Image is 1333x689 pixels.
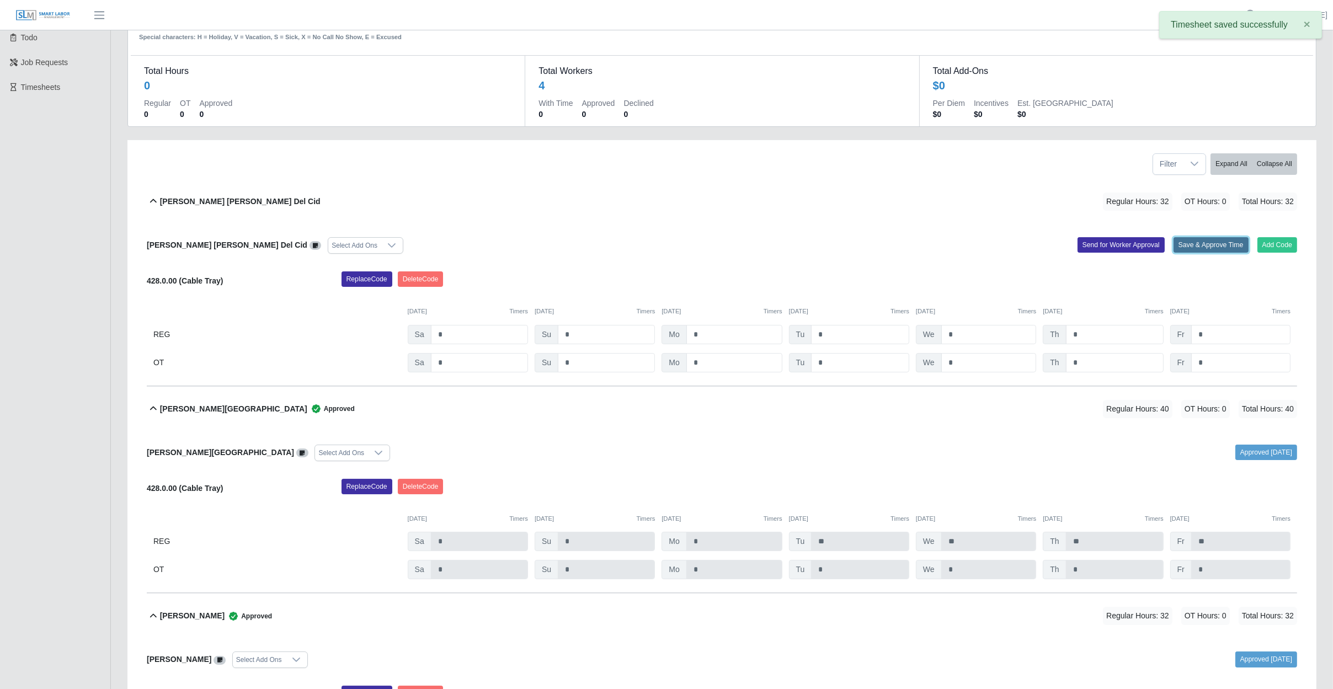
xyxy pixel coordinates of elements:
[153,560,401,579] div: OT
[1170,325,1192,344] span: Fr
[789,532,812,551] span: Tu
[1043,514,1163,524] div: [DATE]
[199,109,232,120] dd: 0
[144,98,171,109] dt: Regular
[1043,560,1066,579] span: Th
[1018,514,1037,524] button: Timers
[1103,607,1172,625] span: Regular Hours: 32
[1170,560,1192,579] span: Fr
[21,33,38,42] span: Todo
[1145,307,1164,316] button: Timers
[153,532,401,551] div: REG
[398,271,444,287] button: DeleteCode
[398,479,444,494] button: DeleteCode
[199,98,232,109] dt: Approved
[1211,153,1252,175] button: Expand All
[538,109,573,120] dd: 0
[535,325,558,344] span: Su
[933,98,965,109] dt: Per Diem
[1264,9,1327,21] a: [PERSON_NAME]
[408,560,431,579] span: Sa
[789,560,812,579] span: Tu
[535,560,558,579] span: Su
[147,594,1297,638] button: [PERSON_NAME] Approved Regular Hours: 32 OT Hours: 0 Total Hours: 32
[160,610,225,622] b: [PERSON_NAME]
[1103,193,1172,211] span: Regular Hours: 32
[662,532,686,551] span: Mo
[1043,325,1066,344] span: Th
[233,652,285,667] div: Select Add Ons
[1181,193,1230,211] span: OT Hours: 0
[1078,237,1165,253] button: Send for Worker Approval
[509,307,528,316] button: Timers
[1239,400,1297,418] span: Total Hours: 40
[1272,307,1291,316] button: Timers
[408,532,431,551] span: Sa
[1017,109,1113,120] dd: $0
[1304,18,1310,30] span: ×
[1103,400,1172,418] span: Regular Hours: 40
[916,514,1036,524] div: [DATE]
[662,353,686,372] span: Mo
[891,307,909,316] button: Timers
[662,325,686,344] span: Mo
[307,403,355,414] span: Approved
[933,78,945,93] div: $0
[160,196,321,207] b: [PERSON_NAME] [PERSON_NAME] Del Cid
[637,307,655,316] button: Timers
[15,9,71,22] img: SLM Logo
[933,109,965,120] dd: $0
[1170,307,1291,316] div: [DATE]
[180,98,190,109] dt: OT
[147,448,294,457] b: [PERSON_NAME][GEOGRAPHIC_DATA]
[160,403,307,415] b: [PERSON_NAME][GEOGRAPHIC_DATA]
[1181,607,1230,625] span: OT Hours: 0
[624,98,654,109] dt: Declined
[535,532,558,551] span: Su
[1017,98,1113,109] dt: Est. [GEOGRAPHIC_DATA]
[408,325,431,344] span: Sa
[1174,237,1249,253] button: Save & Approve Time
[1272,514,1291,524] button: Timers
[582,98,615,109] dt: Approved
[637,514,655,524] button: Timers
[1181,400,1230,418] span: OT Hours: 0
[662,514,782,524] div: [DATE]
[1239,607,1297,625] span: Total Hours: 32
[296,448,308,457] a: View/Edit Notes
[933,65,1300,78] dt: Total Add-Ons
[21,83,61,92] span: Timesheets
[1159,11,1322,39] div: Timesheet saved successfully
[1235,651,1297,667] a: Approved [DATE]
[1043,353,1066,372] span: Th
[535,514,655,524] div: [DATE]
[342,479,392,494] button: ReplaceCode
[624,109,654,120] dd: 0
[147,484,223,493] b: 428.0.00 (Cable Tray)
[408,514,528,524] div: [DATE]
[535,353,558,372] span: Su
[1257,237,1298,253] button: Add Code
[1252,153,1297,175] button: Collapse All
[147,655,211,664] b: [PERSON_NAME]
[408,307,528,316] div: [DATE]
[789,353,812,372] span: Tu
[139,24,615,42] div: Special characters: H = Holiday, V = Vacation, S = Sick, X = No Call No Show, E = Excused
[538,98,573,109] dt: With Time
[21,58,68,67] span: Job Requests
[1170,514,1291,524] div: [DATE]
[974,98,1009,109] dt: Incentives
[789,325,812,344] span: Tu
[789,514,909,524] div: [DATE]
[662,307,782,316] div: [DATE]
[153,353,401,372] div: OT
[144,78,150,93] div: 0
[764,514,782,524] button: Timers
[1211,153,1297,175] div: bulk actions
[1043,307,1163,316] div: [DATE]
[225,611,272,622] span: Approved
[1145,514,1164,524] button: Timers
[342,271,392,287] button: ReplaceCode
[764,307,782,316] button: Timers
[538,65,905,78] dt: Total Workers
